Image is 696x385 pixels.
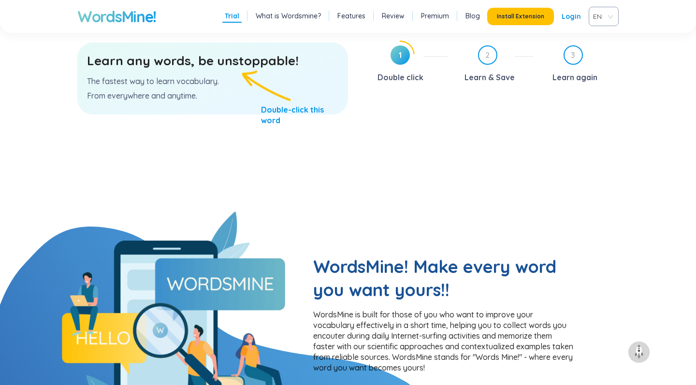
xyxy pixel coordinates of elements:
[479,46,496,64] span: 2
[377,70,423,85] div: Double click
[631,344,647,360] img: to top
[87,90,338,101] p: From everywhere and anytime.
[87,52,338,70] h3: Learn any words, be unstoppable!
[362,45,448,85] div: 1Double click
[565,46,582,64] span: 3
[382,11,405,21] a: Review
[225,11,239,21] a: Trial
[593,9,610,24] span: VIE
[465,11,480,21] a: Blog
[337,11,365,21] a: Features
[456,45,534,85] div: 2Learn & Save
[487,8,554,25] button: Install Extension
[313,309,574,373] p: WordsMine is built for those of you who want to improve your vocabulary effectively in a short ti...
[391,45,410,65] span: 1
[313,255,574,301] h2: WordsMine! Make every word you want yours!!
[497,13,544,20] span: Install Extension
[256,11,321,21] a: What is Wordsmine?
[552,70,597,85] div: Learn again
[464,70,515,85] div: Learn & Save
[562,8,581,25] a: Login
[421,11,449,21] a: Premium
[541,45,619,85] div: 3Learn again
[87,76,338,86] p: The fastest way to learn vocabulary.
[77,7,156,26] a: WordsMine!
